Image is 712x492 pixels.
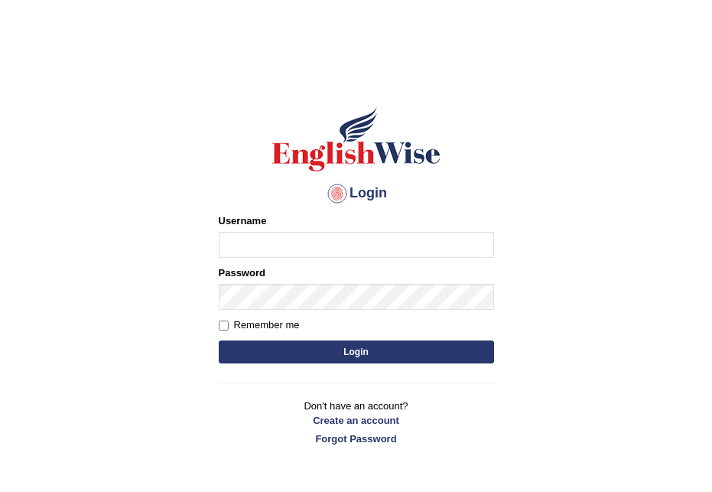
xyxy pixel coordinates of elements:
[269,105,444,174] img: Logo of English Wise sign in for intelligent practice with AI
[219,321,229,331] input: Remember me
[219,213,267,228] label: Username
[219,266,265,280] label: Password
[219,399,494,446] p: Don't have an account?
[219,413,494,428] a: Create an account
[219,340,494,363] button: Login
[219,432,494,446] a: Forgot Password
[219,318,300,333] label: Remember me
[219,181,494,206] h4: Login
